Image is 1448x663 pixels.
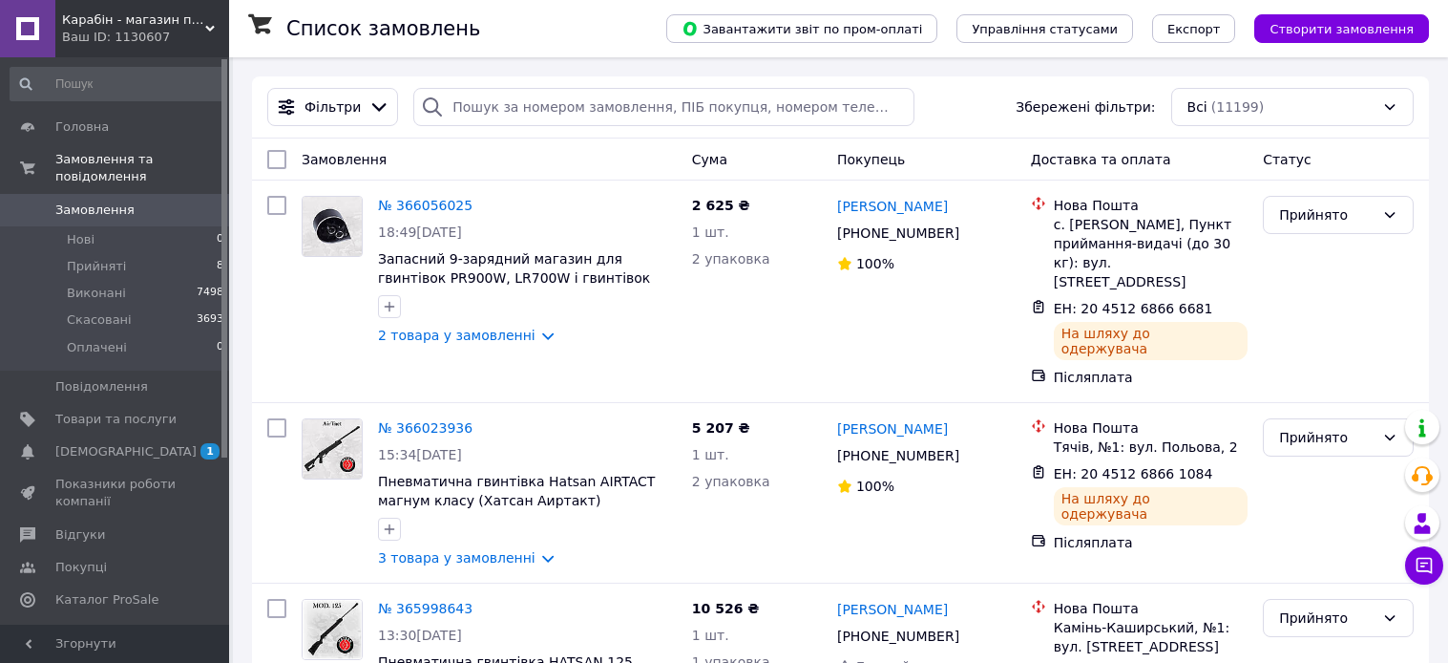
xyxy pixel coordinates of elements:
span: 8 [217,258,223,275]
span: Статус [1263,152,1312,167]
a: [PERSON_NAME] [837,600,948,619]
input: Пошук [10,67,225,101]
span: Всі [1187,97,1207,117]
span: Збережені фільтри: [1016,97,1155,117]
a: № 366056025 [378,198,472,213]
span: [PHONE_NUMBER] [837,629,959,644]
div: Прийнято [1279,608,1375,629]
a: Пневматична гвинтівка Hatsan AIRTACT магнум класу (Хатсан Аиртакт) [378,474,655,508]
span: Скасовані [67,311,132,329]
div: Післяплата [1054,368,1248,387]
button: Експорт [1152,14,1236,43]
span: Головна [55,118,109,136]
span: 1 шт. [692,628,729,643]
a: 3 товара у замовленні [378,550,535,566]
a: № 365998643 [378,601,472,616]
span: 0 [217,339,223,356]
span: 18:49[DATE] [378,225,462,240]
div: Камінь-Каширський, №1: вул. [STREET_ADDRESS] [1054,618,1248,656]
span: 2 625 ₴ [692,198,750,213]
span: Cума [692,152,727,167]
span: Фільтри [304,97,361,117]
div: с. [PERSON_NAME], Пункт приймання-видачі (до 30 кг): вул. [STREET_ADDRESS] [1054,215,1248,291]
button: Завантажити звіт по пром-оплаті [666,14,937,43]
span: [DEMOGRAPHIC_DATA] [55,443,197,460]
a: Фото товару [302,196,363,257]
span: 10 526 ₴ [692,601,760,616]
div: Нова Пошта [1054,418,1248,438]
span: 100% [856,479,894,494]
span: Доставка та оплата [1031,152,1171,167]
span: ЕН: 20 4512 6866 6681 [1054,301,1213,316]
div: Ваш ID: 1130607 [62,29,229,46]
button: Чат з покупцем [1405,546,1443,585]
img: Фото товару [303,197,362,256]
span: Експорт [1167,22,1221,36]
span: Повідомлення [55,378,148,396]
span: (11199) [1211,99,1264,115]
div: Прийнято [1279,427,1375,448]
a: № 366023936 [378,420,472,436]
button: Управління статусами [956,14,1133,43]
a: [PERSON_NAME] [837,197,948,216]
span: Виконані [67,285,126,302]
span: [PHONE_NUMBER] [837,225,959,241]
span: 1 шт. [692,447,729,462]
span: Замовлення [302,152,387,167]
h1: Список замовлень [286,17,480,40]
span: Замовлення та повідомлення [55,151,229,185]
input: Пошук за номером замовлення, ПІБ покупця, номером телефону, Email, номером накладної [413,88,914,126]
a: Запасний 9-зарядний магазин для гвинтівок PR900W, LR700W і гвинтівок [PERSON_NAME], Bandit і Stor... [378,251,650,305]
span: Товари та послуги [55,411,177,428]
span: 2 упаковка [692,474,770,489]
span: 5 207 ₴ [692,420,750,436]
div: Прийнято [1279,204,1375,225]
span: Каталог ProSale [55,591,158,609]
div: Нова Пошта [1054,599,1248,618]
div: На шляху до одержувача [1054,487,1248,525]
span: 15:34[DATE] [378,447,462,462]
span: 13:30[DATE] [378,628,462,643]
span: Прийняті [67,258,126,275]
span: Покупці [55,559,107,576]
span: ЕН: 20 4512 6866 1084 [1054,466,1213,481]
span: Оплачені [67,339,127,356]
a: Фото товару [302,599,363,660]
div: Післяплата [1054,533,1248,552]
span: Створити замовлення [1270,22,1414,36]
span: Нові [67,231,94,248]
a: 2 товара у замовленні [378,328,535,343]
span: 100% [856,256,894,271]
span: Замовлення [55,202,135,219]
span: 1 [200,443,220,460]
button: Створити замовлення [1254,14,1429,43]
div: Нова Пошта [1054,196,1248,215]
span: 7498 [197,285,223,302]
a: Фото товару [302,418,363,480]
img: Фото товару [303,600,362,659]
span: 0 [217,231,223,248]
span: Покупець [837,152,905,167]
span: 1 шт. [692,225,729,240]
span: Відгуки [55,526,105,544]
a: [PERSON_NAME] [837,419,948,438]
span: Управління статусами [972,22,1118,36]
span: Показники роботи компанії [55,476,177,510]
img: Фото товару [303,419,362,479]
div: Тячів, №1: вул. Польова, 2 [1054,438,1248,457]
span: Завантажити звіт по пром-оплаті [682,20,922,37]
div: На шляху до одержувача [1054,322,1248,360]
span: 2 упаковка [692,251,770,267]
span: [PHONE_NUMBER] [837,448,959,463]
span: Карабін - магазин пневматики в Україні. [62,11,205,29]
span: 3693 [197,311,223,329]
a: Створити замовлення [1235,20,1429,35]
